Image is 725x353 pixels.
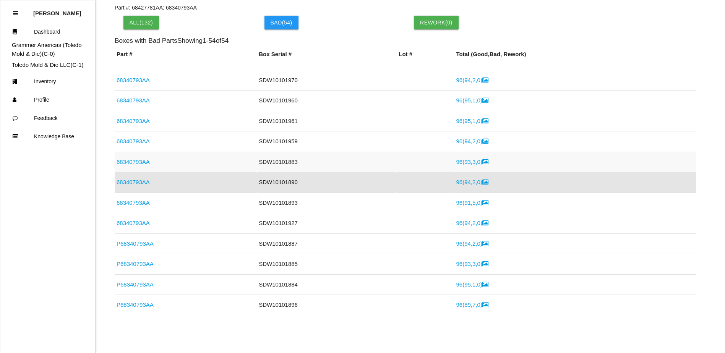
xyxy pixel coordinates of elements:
[0,91,95,109] a: Profile
[456,97,488,104] a: 96(95,1,0)
[257,111,397,131] td: SDW10101961
[117,240,154,247] a: P68340793AA
[117,281,154,288] a: P68340793AA
[257,172,397,193] td: SDW10101890
[117,179,150,185] a: 68340793AA
[257,50,397,65] th: Box Serial #
[257,295,397,316] td: SDW10101896
[257,193,397,213] td: SDW10101893
[257,213,397,234] td: SDW10101927
[456,118,488,124] a: 96(95,1,0)
[456,199,488,206] a: 96(91,5,0)
[482,200,488,206] i: Image Inside
[117,220,150,226] a: 68340793AA
[123,16,159,29] button: All(132)
[482,138,488,144] i: Image Inside
[482,179,488,185] i: Image Inside
[117,159,150,165] a: 68340793AA
[456,301,488,308] a: 96(89,7,0)
[117,199,150,206] a: 68340793AA
[0,127,95,146] a: Knowledge Base
[456,261,488,267] a: 96(93,3,0)
[0,41,95,58] div: Grammer Americas (Toledo Mold & Die)'s Dashboard
[257,233,397,254] td: SDW10101887
[482,302,488,308] i: Image Inside
[482,77,488,83] i: Image Inside
[454,50,696,65] th: Total ( Good , Bad , Rework)
[456,138,488,144] a: 96(94,2,0)
[456,179,488,185] a: 96(94,2,0)
[33,4,81,16] p: Eric Schneider
[115,4,696,12] p: Part #: 68427781AA; 68340793AA
[456,159,488,165] a: 96(93,3,0)
[482,241,488,246] i: Image Inside
[257,70,397,91] td: SDW10101970
[117,261,154,267] a: P68340793AA
[117,97,150,104] a: 68340793AA
[117,118,150,124] a: 68340793AA
[257,274,397,295] td: SDW10101884
[257,254,397,275] td: SDW10101885
[482,261,488,267] i: Image Inside
[117,138,150,144] a: 68340793AA
[397,50,454,65] th: Lot #
[456,77,488,83] a: 96(94,2,0)
[264,16,298,29] button: Bad(54)
[0,109,95,127] a: Feedback
[257,152,397,172] td: SDW10101883
[456,281,488,288] a: 96(95,1,0)
[482,97,488,103] i: Image Inside
[414,16,459,29] button: Rework(0)
[115,50,257,65] th: Part #
[0,61,95,70] div: Toledo Mold & Die LLC's Dashboard
[0,23,95,41] a: Dashboard
[0,72,95,91] a: Inventory
[13,4,18,23] div: Close
[12,42,82,57] a: Grammer Americas (Toledo Mold & Die)(C-0)
[117,301,154,308] a: P68340793AA
[482,159,488,165] i: Image Inside
[482,118,488,124] i: Image Inside
[456,220,488,226] a: 96(94,2,0)
[115,37,696,44] h6: Boxes with Bad Parts Showing 1 - 54 of 54
[482,220,488,226] i: Image Inside
[117,77,150,83] a: 68340793AA
[482,282,488,287] i: Image Inside
[257,91,397,111] td: SDW10101960
[257,131,397,152] td: SDW10101959
[456,240,488,247] a: 96(94,2,0)
[12,62,84,68] a: Toledo Mold & Die LLC(C-1)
